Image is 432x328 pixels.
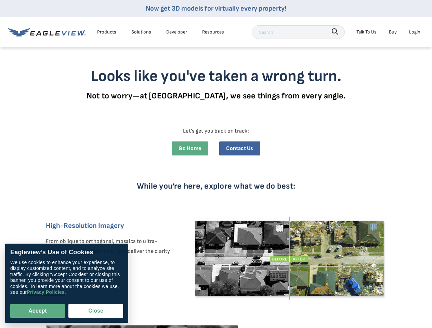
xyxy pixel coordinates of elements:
[219,141,260,155] a: Contact Us
[166,28,187,36] a: Developer
[389,28,397,36] a: Buy
[194,217,386,300] img: EagleView Imagery
[146,4,286,13] a: Now get 3D models for virtually every property!
[172,141,208,155] a: Go Home
[10,304,65,318] button: Accept
[68,304,123,318] button: Close
[409,28,420,36] div: Login
[356,28,377,36] div: Talk To Us
[10,249,123,256] div: Eagleview’s Use of Cookies
[97,28,116,36] div: Products
[46,237,179,266] p: From oblique to orthogonal, mosaics to ultra-resolution, our imagery solutions deliver the clarit...
[46,220,179,232] h6: High-Resolution Imagery
[52,181,380,191] p: While you’re here, explore what we do best:
[33,67,399,86] h3: Looks like you've taken a wrong turn.
[10,260,123,296] div: We use cookies to enhance your experience, to display customized content, and to analyze site tra...
[252,25,345,39] input: Search
[202,28,224,36] div: Resources
[131,28,151,36] div: Solutions
[38,126,394,136] p: Let’s get you back on track:
[27,290,64,296] a: Privacy Policies
[33,91,399,101] p: Not to worry—at [GEOGRAPHIC_DATA], we see things from every angle.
